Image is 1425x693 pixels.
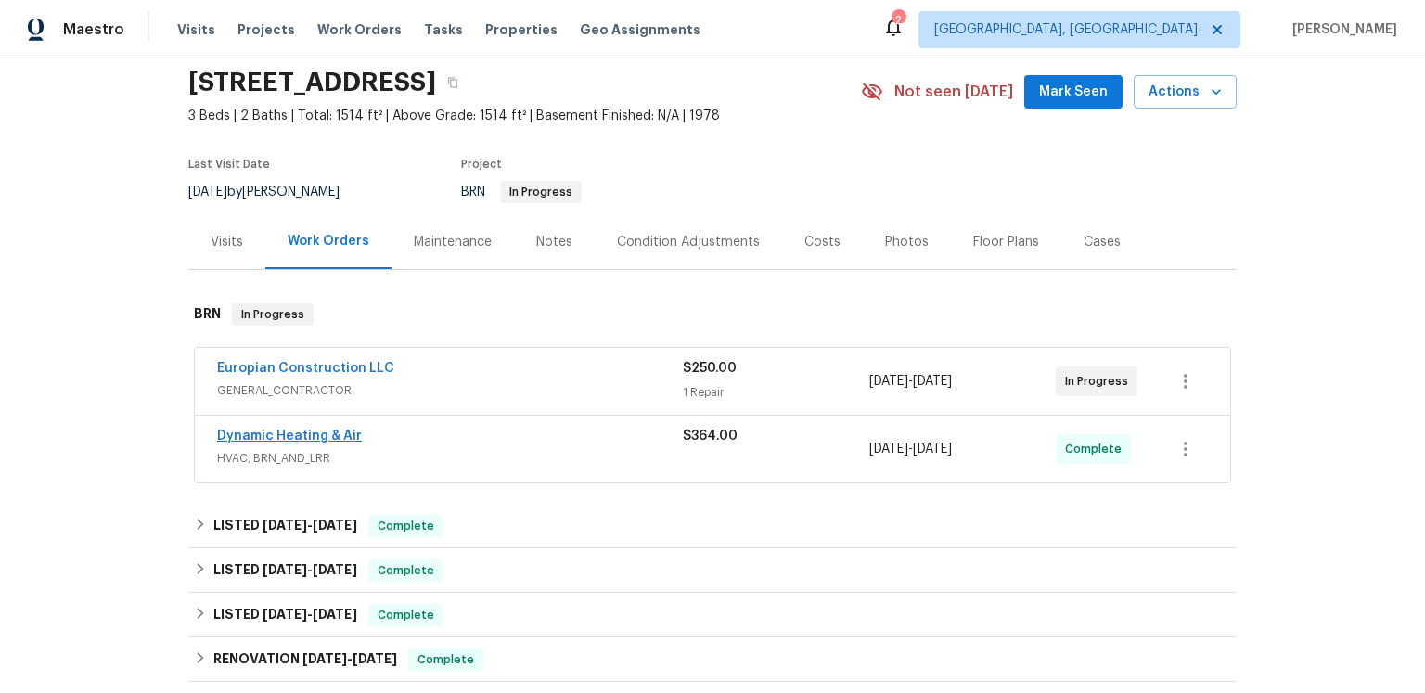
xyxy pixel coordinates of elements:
[213,515,357,537] h6: LISTED
[580,20,700,39] span: Geo Assignments
[234,305,312,324] span: In Progress
[213,559,357,582] h6: LISTED
[188,186,227,199] span: [DATE]
[302,652,397,665] span: -
[461,159,502,170] span: Project
[213,648,397,671] h6: RENOVATION
[934,20,1198,39] span: [GEOGRAPHIC_DATA], [GEOGRAPHIC_DATA]
[313,608,357,621] span: [DATE]
[1084,233,1121,251] div: Cases
[188,181,362,203] div: by [PERSON_NAME]
[370,517,442,535] span: Complete
[217,430,362,443] a: Dynamic Heating & Air
[869,372,952,391] span: -
[188,159,270,170] span: Last Visit Date
[317,20,402,39] span: Work Orders
[217,381,683,400] span: GENERAL_CONTRACTOR
[913,375,952,388] span: [DATE]
[263,519,357,532] span: -
[211,233,243,251] div: Visits
[436,66,469,99] button: Copy Address
[1134,75,1237,109] button: Actions
[188,504,1237,548] div: LISTED [DATE]-[DATE]Complete
[1039,81,1108,104] span: Mark Seen
[913,443,952,456] span: [DATE]
[973,233,1039,251] div: Floor Plans
[263,563,357,576] span: -
[410,650,481,669] span: Complete
[461,186,582,199] span: BRN
[353,652,397,665] span: [DATE]
[188,548,1237,593] div: LISTED [DATE]-[DATE]Complete
[370,606,442,624] span: Complete
[683,383,869,402] div: 1 Repair
[263,563,307,576] span: [DATE]
[188,593,1237,637] div: LISTED [DATE]-[DATE]Complete
[288,232,369,250] div: Work Orders
[188,637,1237,682] div: RENOVATION [DATE]-[DATE]Complete
[617,233,760,251] div: Condition Adjustments
[194,303,221,326] h6: BRN
[414,233,492,251] div: Maintenance
[188,285,1237,344] div: BRN In Progress
[188,73,436,92] h2: [STREET_ADDRESS]
[63,20,124,39] span: Maestro
[1285,20,1397,39] span: [PERSON_NAME]
[683,430,738,443] span: $364.00
[869,375,908,388] span: [DATE]
[1149,81,1222,104] span: Actions
[1065,440,1129,458] span: Complete
[869,443,908,456] span: [DATE]
[188,107,861,125] span: 3 Beds | 2 Baths | Total: 1514 ft² | Above Grade: 1514 ft² | Basement Finished: N/A | 1978
[217,362,394,375] a: Europian Construction LLC
[237,20,295,39] span: Projects
[502,186,580,198] span: In Progress
[177,20,215,39] span: Visits
[683,362,737,375] span: $250.00
[313,519,357,532] span: [DATE]
[804,233,841,251] div: Costs
[302,652,347,665] span: [DATE]
[885,233,929,251] div: Photos
[485,20,558,39] span: Properties
[263,608,307,621] span: [DATE]
[869,440,952,458] span: -
[1065,372,1136,391] span: In Progress
[536,233,572,251] div: Notes
[1024,75,1123,109] button: Mark Seen
[892,11,905,30] div: 2
[894,83,1013,101] span: Not seen [DATE]
[217,449,683,468] span: HVAC, BRN_AND_LRR
[313,563,357,576] span: [DATE]
[263,608,357,621] span: -
[263,519,307,532] span: [DATE]
[213,604,357,626] h6: LISTED
[370,561,442,580] span: Complete
[424,23,463,36] span: Tasks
